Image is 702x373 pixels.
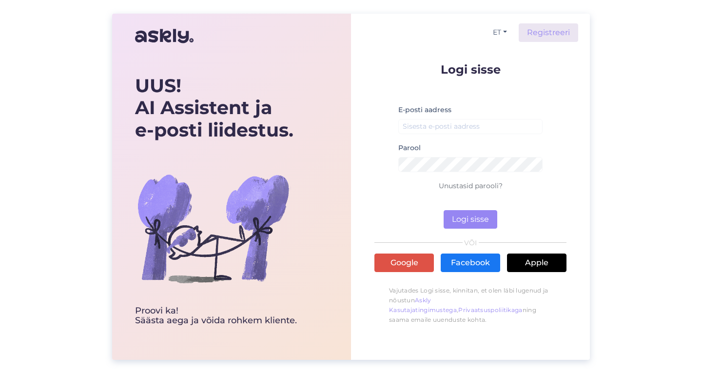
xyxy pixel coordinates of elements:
[519,23,578,42] a: Registreeri
[398,105,451,115] label: E-posti aadress
[135,24,194,48] img: Askly
[374,63,566,76] p: Logi sisse
[135,75,297,141] div: UUS! AI Assistent ja e-posti liidestus.
[398,143,421,153] label: Parool
[135,150,291,306] img: bg-askly
[444,210,497,229] button: Logi sisse
[463,239,479,246] span: VÕI
[441,254,500,272] a: Facebook
[374,281,566,330] p: Vajutades Logi sisse, kinnitan, et olen läbi lugenud ja nõustun , ning saama emaile uuenduste kohta.
[374,254,434,272] a: Google
[389,296,457,314] a: Askly Kasutajatingimustega
[135,306,297,326] div: Proovi ka! Säästa aega ja võida rohkem kliente.
[439,181,503,190] a: Unustasid parooli?
[507,254,566,272] a: Apple
[489,25,511,39] button: ET
[398,119,543,134] input: Sisesta e-posti aadress
[458,306,522,314] a: Privaatsuspoliitikaga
